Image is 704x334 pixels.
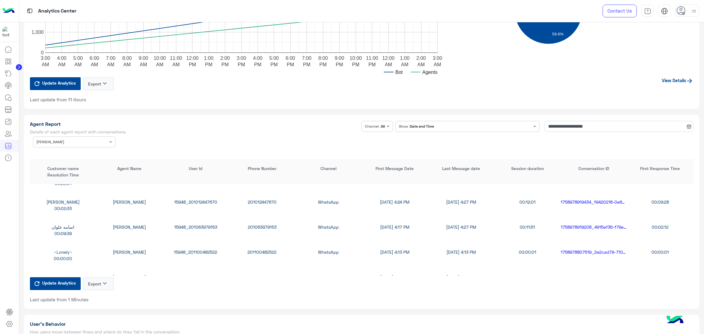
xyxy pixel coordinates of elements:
[170,56,182,61] text: 11:00
[303,62,310,67] text: PM
[96,199,163,205] div: [PERSON_NAME]
[690,7,698,15] img: profile
[57,56,66,61] text: 4:00
[2,5,15,17] img: Logo
[237,56,246,61] text: 3:00
[221,62,229,67] text: PM
[106,56,115,61] text: 7:00
[494,249,561,255] div: 00:00:01
[83,77,114,90] button: Exportkeyboard_arrow_down
[101,80,108,87] i: keyboard_arrow_down
[41,279,77,287] span: Update Analytics
[428,165,494,172] div: Last Message date
[295,249,361,255] div: WhatsApp
[395,70,403,75] text: Bot
[434,62,441,67] text: AM
[366,56,378,61] text: 11:00
[122,56,132,61] text: 8:00
[368,62,376,67] text: PM
[229,274,295,280] div: 201100482522
[58,62,65,67] text: AM
[238,62,245,67] text: PM
[90,56,99,61] text: 6:00
[41,79,77,87] span: Update Analytics
[627,274,693,280] div: 0-1:0-1:0-2
[287,62,294,67] text: PM
[30,205,96,212] div: 00:02:33
[30,274,96,280] div: ~Lonely~
[30,77,81,90] button: Update Analytics
[603,5,637,17] a: Contact Us
[163,249,229,255] div: 15948_201100482522
[172,62,180,67] text: AM
[30,165,96,172] div: Customer name
[319,62,327,67] text: PM
[163,199,229,205] div: 15948_201012447670
[73,56,82,61] text: 5:00
[494,274,561,280] div: 00:00:02
[31,30,43,35] text: 1,000
[138,56,148,61] text: 9:00
[26,7,34,15] img: tab
[361,224,428,230] div: [DATE] 4:17 PM
[561,165,627,172] div: Conversation ID
[561,224,627,230] div: 1758978919208_4915ef36-f79e-4f10-a32a-65c888ae17db
[627,199,693,205] div: 00:09:28
[204,56,213,61] text: 1:00
[335,62,343,67] text: PM
[186,56,198,61] text: 12:00
[101,280,108,287] i: keyboard_arrow_down
[30,121,359,127] h1: Agent Report
[494,199,561,205] div: 00:12:01
[428,199,494,205] div: [DATE] 4:27 PM
[428,249,494,255] div: [DATE] 4:13 PM
[96,249,163,255] div: [PERSON_NAME]
[107,62,114,67] text: AM
[30,230,96,237] div: 00:09:39
[74,62,82,67] text: AM
[40,56,50,61] text: 3:00
[494,165,561,172] div: Session duration
[30,224,96,230] div: اسامه علوان
[30,199,96,205] div: [PERSON_NAME]
[30,249,96,255] div: ~Lonely~
[140,62,147,67] text: AM
[30,321,359,327] h1: User’s Behavior
[96,224,163,230] div: [PERSON_NAME]
[96,165,163,172] div: Agent Name
[661,8,668,15] img: tab
[561,249,627,255] div: 1758978807519_2e2cad79-7104-4968-81a9-6a881816257a
[350,56,362,61] text: 10:00
[627,224,693,230] div: 00:02:12
[229,165,295,172] div: Phone Number
[361,165,428,172] div: First Message Date
[494,224,561,230] div: 00:11:51
[382,56,394,61] text: 12:00
[83,277,114,290] button: Exportkeyboard_arrow_down
[229,249,295,255] div: 201100482522
[361,249,428,255] div: [DATE] 4:13 PM
[295,165,361,172] div: Channel
[96,274,163,280] div: [PERSON_NAME]
[270,62,277,67] text: PM
[163,224,229,230] div: 15948_201063979153
[269,56,279,61] text: 5:00
[30,172,96,178] div: Resolution Time
[416,56,426,61] text: 2:00
[335,56,344,61] text: 9:00
[318,56,328,61] text: 8:00
[352,62,359,67] text: PM
[295,199,361,205] div: WhatsApp
[285,56,295,61] text: 6:00
[220,56,229,61] text: 2:00
[641,5,654,17] a: tab
[432,56,442,61] text: 3:00
[428,224,494,230] div: [DATE] 4:27 PM
[552,32,564,36] text: 59.6%
[417,62,425,67] text: AM
[2,27,13,38] img: 1403182699927242
[42,62,49,67] text: AM
[153,56,166,61] text: 10:00
[205,62,212,67] text: PM
[163,274,229,280] div: 15948_201100482522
